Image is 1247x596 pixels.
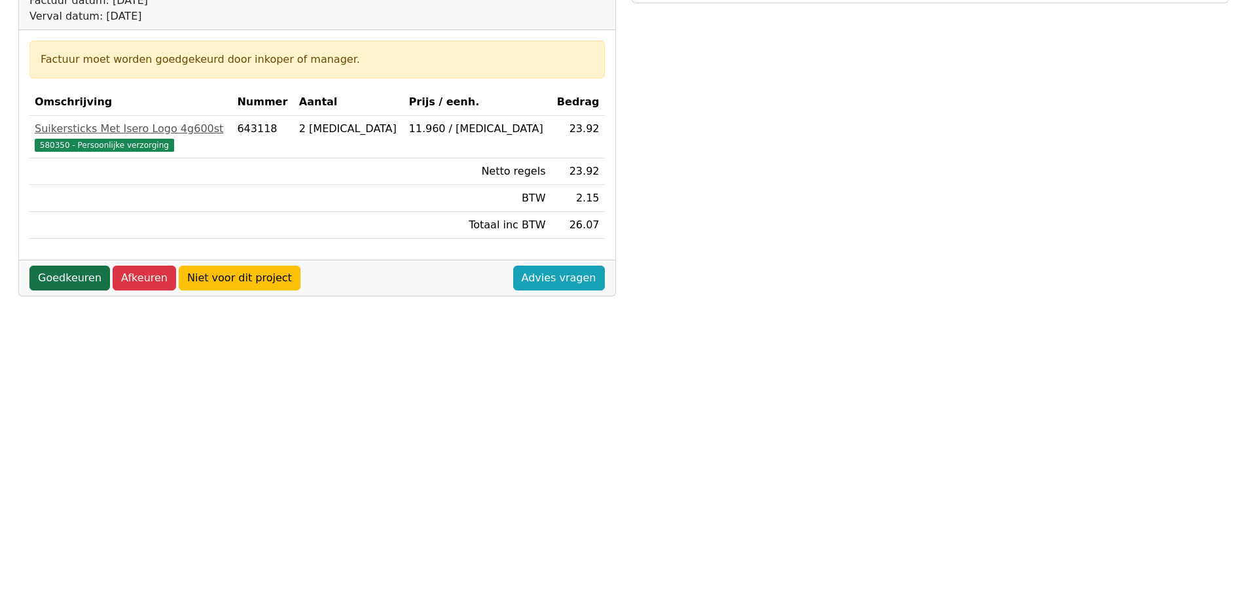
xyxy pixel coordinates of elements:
td: Netto regels [404,158,551,185]
div: Suikersticks Met Isero Logo 4g600st [35,121,226,137]
th: Bedrag [551,89,604,116]
div: Factuur moet worden goedgekeurd door inkoper of manager. [41,52,594,67]
span: 580350 - Persoonlijke verzorging [35,139,174,152]
a: Afkeuren [113,266,176,290]
a: Advies vragen [513,266,605,290]
td: Totaal inc BTW [404,212,551,239]
td: 23.92 [551,158,604,185]
div: 2 [MEDICAL_DATA] [299,121,399,137]
th: Aantal [294,89,404,116]
td: 23.92 [551,116,604,158]
td: BTW [404,185,551,212]
td: 2.15 [551,185,604,212]
div: Verval datum: [DATE] [29,9,327,24]
th: Prijs / eenh. [404,89,551,116]
a: Goedkeuren [29,266,110,290]
a: Suikersticks Met Isero Logo 4g600st580350 - Persoonlijke verzorging [35,121,226,152]
a: Niet voor dit project [179,266,300,290]
th: Omschrijving [29,89,232,116]
td: 26.07 [551,212,604,239]
td: 643118 [232,116,293,158]
div: 11.960 / [MEDICAL_DATA] [409,121,546,137]
th: Nummer [232,89,293,116]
